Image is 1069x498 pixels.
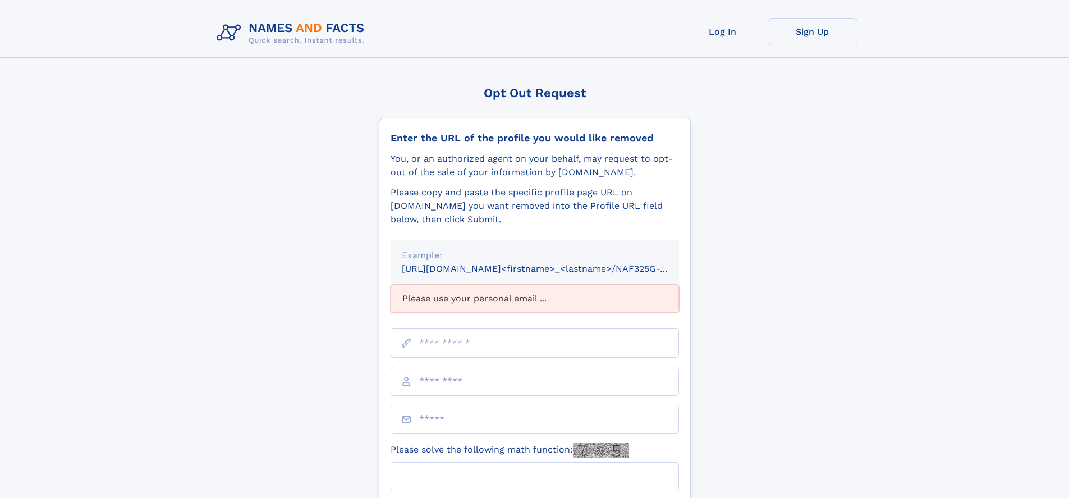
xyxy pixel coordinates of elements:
label: Please solve the following math function: [391,443,629,458]
small: [URL][DOMAIN_NAME]<firstname>_<lastname>/NAF325G-xxxxxxxx [402,263,700,274]
div: Opt Out Request [379,86,691,100]
a: Log In [678,18,768,45]
div: Example: [402,249,668,262]
div: You, or an authorized agent on your behalf, may request to opt-out of the sale of your informatio... [391,152,679,179]
img: Logo Names and Facts [212,18,374,48]
a: Sign Up [768,18,857,45]
div: Please use your personal email ... [391,285,679,313]
div: Enter the URL of the profile you would like removed [391,132,679,144]
div: Please copy and paste the specific profile page URL on [DOMAIN_NAME] you want removed into the Pr... [391,186,679,226]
